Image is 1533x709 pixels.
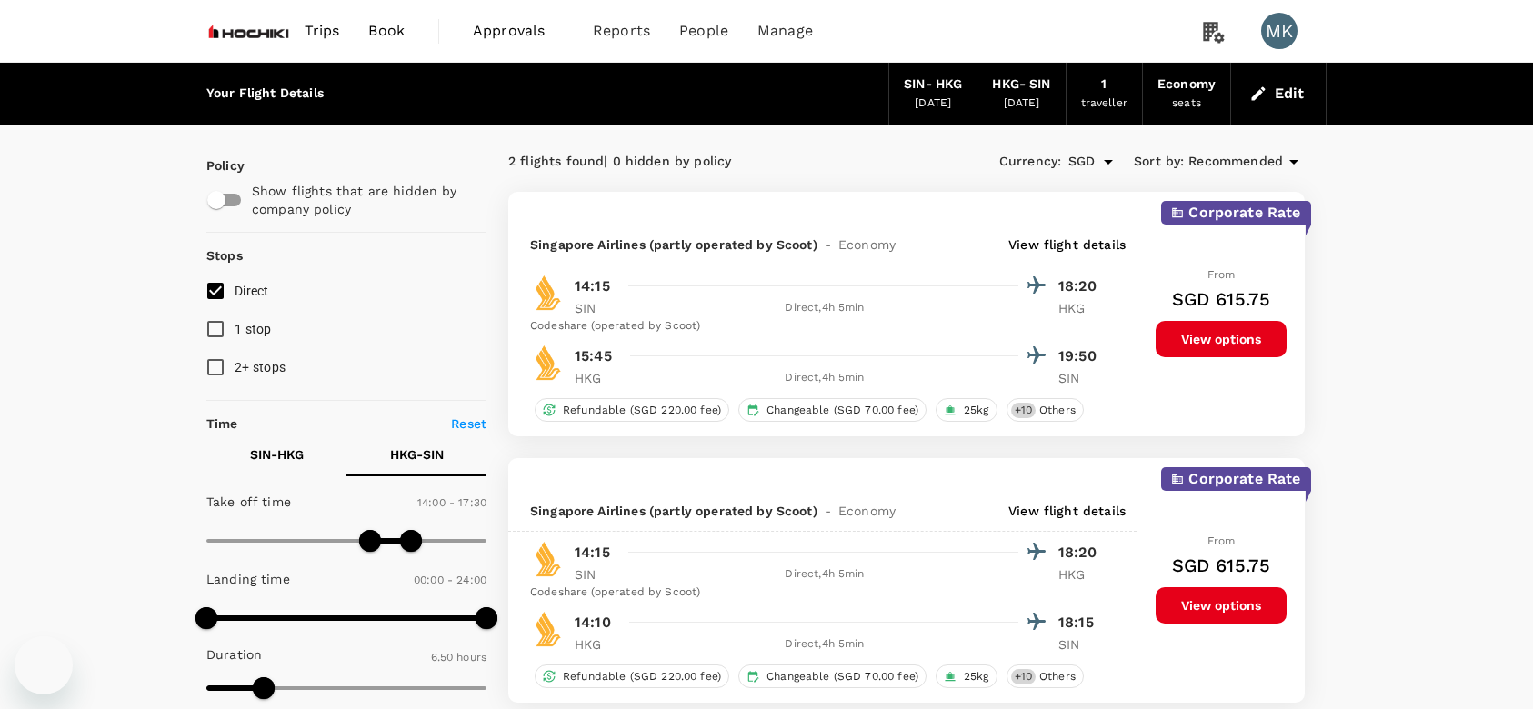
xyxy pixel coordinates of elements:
[1261,13,1298,49] div: MK
[535,664,729,688] div: Refundable (SGD 220.00 fee)
[473,20,564,42] span: Approvals
[575,565,620,584] p: SIN
[738,398,927,422] div: Changeable (SGD 70.00 fee)
[936,664,997,688] div: 25kg
[1032,669,1083,684] span: Others
[1011,403,1036,418] span: + 10
[431,651,487,664] span: 6.50 hours
[1058,369,1104,387] p: SIN
[1188,152,1283,172] span: Recommended
[575,275,610,297] p: 14:15
[936,398,997,422] div: 25kg
[575,299,620,317] p: SIN
[206,248,243,263] strong: Stops
[1008,502,1126,520] p: View flight details
[738,664,927,688] div: Changeable (SGD 70.00 fee)
[417,496,486,509] span: 14:00 - 17:30
[530,611,566,647] img: SQ
[556,669,728,684] span: Refundable (SGD 220.00 fee)
[1207,534,1236,547] span: From
[1246,79,1311,108] button: Edit
[838,502,896,520] span: Economy
[1058,635,1104,654] p: SIN
[904,75,962,95] div: SIN - HKG
[575,345,612,367] p: 15:45
[1058,565,1104,584] p: HKG
[206,493,291,511] p: Take off time
[1058,345,1104,367] p: 19:50
[957,669,997,684] span: 25kg
[206,84,324,104] div: Your Flight Details
[1096,149,1121,175] button: Open
[817,502,838,520] span: -
[1156,321,1287,357] button: View options
[305,20,340,42] span: Trips
[530,541,566,577] img: SQ
[1058,275,1104,297] p: 18:20
[235,284,269,298] span: Direct
[1081,95,1127,113] div: traveller
[631,369,1018,387] div: Direct , 4h 5min
[593,20,650,42] span: Reports
[992,75,1050,95] div: HKG - SIN
[206,156,223,175] p: Policy
[1188,468,1300,490] p: Corporate Rate
[508,152,907,172] div: 2 flights found | 0 hidden by policy
[1156,587,1287,624] button: View options
[631,635,1018,654] div: Direct , 4h 5min
[757,20,813,42] span: Manage
[530,584,1104,602] div: Codeshare (operated by Scoot)
[530,317,1104,335] div: Codeshare (operated by Scoot)
[1058,612,1104,634] p: 18:15
[1004,95,1040,113] div: [DATE]
[206,11,290,51] img: Hochiki Asia Pacific Pte Ltd
[235,322,272,336] span: 1 stop
[206,645,262,664] p: Duration
[1101,75,1107,95] div: 1
[1007,398,1084,422] div: +10Others
[556,403,728,418] span: Refundable (SGD 220.00 fee)
[206,570,290,588] p: Landing time
[759,669,926,684] span: Changeable (SGD 70.00 fee)
[1011,669,1036,684] span: + 10
[530,345,566,381] img: SQ
[1058,299,1104,317] p: HKG
[575,635,620,654] p: HKG
[575,369,620,387] p: HKG
[252,182,474,218] p: Show flights that are hidden by company policy
[414,574,486,586] span: 00:00 - 24:00
[1058,542,1104,564] p: 18:20
[631,565,1018,584] div: Direct , 4h 5min
[1207,268,1236,281] span: From
[206,414,238,433] p: Time
[250,445,304,464] p: SIN - HKG
[15,636,73,694] iframe: Button to launch messaging window
[1007,664,1084,688] div: +10Others
[679,20,728,42] span: People
[1008,235,1126,254] p: View flight details
[530,502,817,520] span: Singapore Airlines (partly operated by Scoot)
[1188,202,1300,224] p: Corporate Rate
[451,414,486,433] p: Reset
[1172,551,1271,580] h6: SGD 615.75
[235,360,286,374] span: 2+ stops
[817,235,838,254] span: -
[575,542,610,564] p: 14:15
[1172,95,1201,113] div: seats
[631,299,1018,317] div: Direct , 4h 5min
[1032,403,1083,418] span: Others
[390,445,444,464] p: HKG - SIN
[535,398,729,422] div: Refundable (SGD 220.00 fee)
[1157,75,1216,95] div: Economy
[999,152,1061,172] span: Currency :
[759,403,926,418] span: Changeable (SGD 70.00 fee)
[915,95,951,113] div: [DATE]
[368,20,405,42] span: Book
[575,612,611,634] p: 14:10
[530,275,566,311] img: SQ
[838,235,896,254] span: Economy
[1134,152,1184,172] span: Sort by :
[1172,285,1271,314] h6: SGD 615.75
[957,403,997,418] span: 25kg
[530,235,817,254] span: Singapore Airlines (partly operated by Scoot)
